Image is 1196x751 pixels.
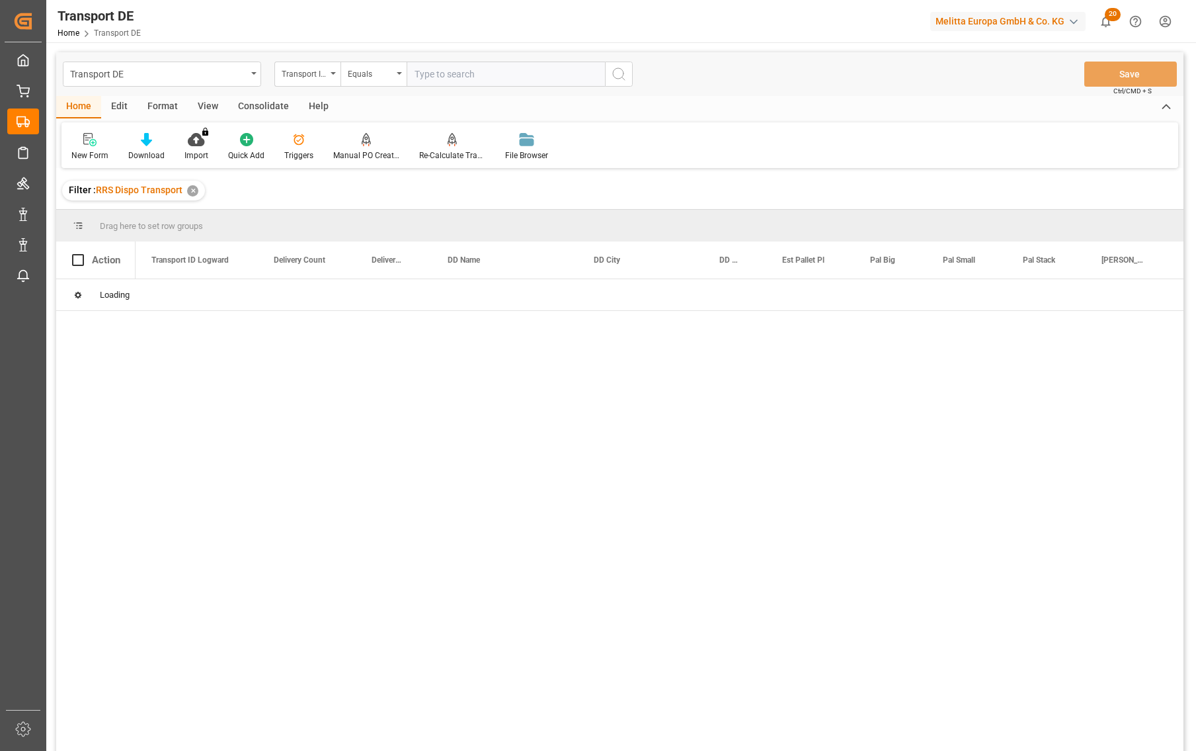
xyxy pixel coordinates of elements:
span: DD City [594,255,620,265]
button: Melitta Europa GmbH & Co. KG [930,9,1091,34]
div: Re-Calculate Transport Costs [419,150,485,161]
button: Help Center [1121,7,1150,36]
span: DD Name [448,255,480,265]
input: Type to search [407,62,605,87]
div: Help [299,96,339,118]
div: Manual PO Creation [333,150,399,161]
div: Edit [101,96,138,118]
span: Pal Small [943,255,975,265]
button: open menu [274,62,340,87]
div: New Form [71,150,108,161]
button: show 20 new notifications [1091,7,1121,36]
div: Melitta Europa GmbH & Co. KG [930,12,1086,31]
div: Format [138,96,188,118]
button: search button [605,62,633,87]
button: Save [1084,62,1177,87]
div: File Browser [505,150,548,161]
span: 20 [1105,8,1121,21]
button: open menu [63,62,261,87]
span: Delivery Count [274,255,325,265]
div: Transport DE [58,6,141,26]
div: Action [92,254,120,266]
div: Transport DE [70,65,247,81]
button: open menu [340,62,407,87]
div: Home [56,96,101,118]
span: [PERSON_NAME] [1101,255,1145,265]
span: Delivery List [372,255,404,265]
span: Pal Big [870,255,895,265]
span: Est Pallet Pl [782,255,824,265]
span: Loading [100,290,130,300]
div: ✕ [187,185,198,197]
span: Transport ID Logward [151,255,229,265]
span: RRS Dispo Transport [96,185,182,195]
div: Quick Add [228,150,264,161]
div: Equals [348,65,393,80]
div: View [188,96,228,118]
span: Ctrl/CMD + S [1113,86,1152,96]
span: Filter : [69,185,96,195]
div: Consolidate [228,96,299,118]
a: Home [58,28,79,38]
div: Download [128,150,165,161]
div: Transport ID Logward [282,65,327,80]
div: Triggers [284,150,313,161]
span: Drag here to set row groups [100,221,203,231]
span: Pal Stack [1023,255,1055,265]
span: DD Country [719,255,738,265]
